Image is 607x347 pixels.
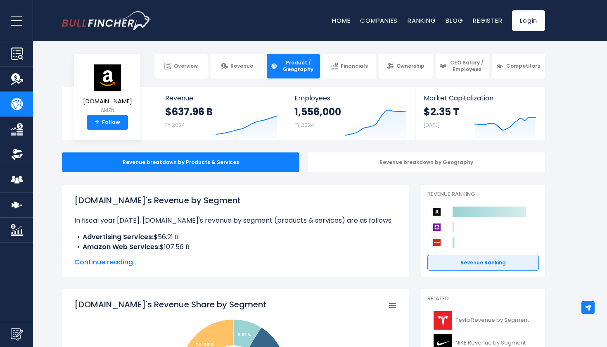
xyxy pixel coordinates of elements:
[74,299,266,310] tspan: [DOMAIN_NAME]'s Revenue Share by Segment
[415,87,544,140] a: Market Capitalization $2.35 T [DATE]
[174,63,198,69] span: Overview
[332,16,350,25] a: Home
[62,11,151,30] img: Bullfincher logo
[323,54,376,78] a: Financials
[408,16,436,25] a: Ranking
[238,332,251,338] tspan: 8.81 %
[446,16,463,25] a: Blog
[74,194,396,207] h1: [DOMAIN_NAME]'s Revenue by Segment
[95,119,99,126] strong: +
[165,94,278,102] span: Revenue
[83,98,132,105] span: [DOMAIN_NAME]
[424,105,459,118] strong: $2.35 T
[455,340,526,347] span: NIKE Revenue by Segment
[294,94,406,102] span: Employees
[512,10,545,31] a: Login
[74,242,396,252] li: $107.56 B
[341,63,368,69] span: Financials
[427,295,539,302] p: Related
[62,152,299,172] div: Revenue breakdown by Products & Services
[83,232,154,242] b: Advertising Services:
[424,94,536,102] span: Market Capitalization
[427,309,539,332] a: Tesla Revenue by Segment
[432,207,442,217] img: Amazon.com competitors logo
[427,255,539,271] a: Revenue Ranking
[396,63,424,69] span: Ownership
[11,148,23,161] img: Ownership
[294,105,341,118] strong: 1,556,000
[286,87,415,140] a: Employees 1,556,000 FY 2024
[360,16,398,25] a: Companies
[432,311,453,330] img: TSLA logo
[432,237,442,248] img: AutoZone competitors logo
[379,54,432,78] a: Ownership
[473,16,502,25] a: Register
[62,11,151,30] a: Go to homepage
[165,121,185,128] small: FY 2024
[267,54,320,78] a: Product / Geography
[492,54,545,78] a: Competitors
[455,317,529,324] span: Tesla Revenue by Segment
[280,59,316,72] span: Product / Geography
[211,54,264,78] a: Revenue
[83,64,133,115] a: [DOMAIN_NAME] AMZN
[432,222,442,233] img: Wayfair competitors logo
[74,257,396,267] span: Continue reading...
[424,121,439,128] small: [DATE]
[83,242,160,252] b: Amazon Web Services:
[83,107,132,114] small: AMZN
[294,121,314,128] small: FY 2024
[308,152,545,172] div: Revenue breakdown by Geography
[87,115,128,130] a: +Follow
[449,59,485,72] span: CEO Salary / Employees
[74,216,396,226] p: In fiscal year [DATE], [DOMAIN_NAME]'s revenue by segment (products & services) are as follows:
[165,105,213,118] strong: $637.96 B
[74,232,396,242] li: $56.21 B
[230,63,253,69] span: Revenue
[436,54,489,78] a: CEO Salary / Employees
[157,87,286,140] a: Revenue $637.96 B FY 2024
[506,63,540,69] span: Competitors
[154,54,208,78] a: Overview
[427,191,539,198] p: Revenue Ranking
